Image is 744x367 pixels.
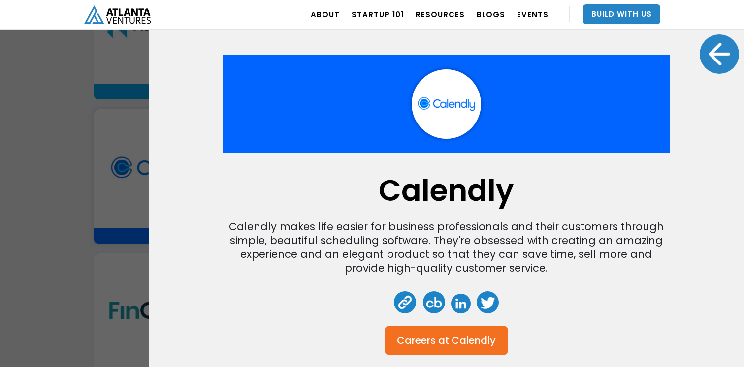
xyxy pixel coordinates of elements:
a: RESOURCES [416,0,465,28]
a: Build With Us [583,4,660,24]
a: EVENTS [517,0,549,28]
a: BLOGS [477,0,505,28]
img: Company Banner [223,52,670,156]
a: Startup 101 [352,0,404,28]
a: ABOUT [311,0,340,28]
